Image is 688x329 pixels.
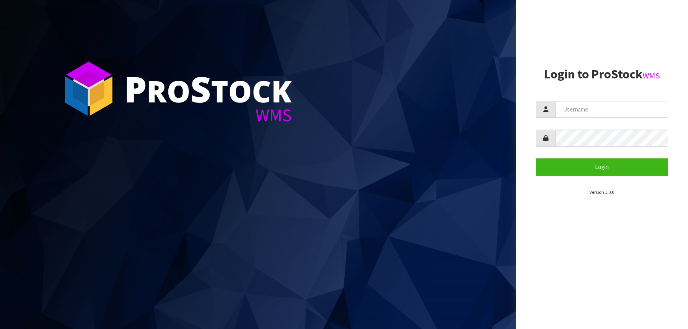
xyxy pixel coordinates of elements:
input: Username [556,101,668,118]
img: ProStock Cube [59,59,118,118]
div: WMS [124,106,292,124]
small: WMS [643,71,660,81]
span: P [124,65,147,113]
small: Version 1.0.0 [589,189,614,195]
div: ro tock [124,71,292,106]
span: S [190,65,211,113]
button: Login [536,158,668,175]
h2: Login to ProStock [536,67,668,81]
